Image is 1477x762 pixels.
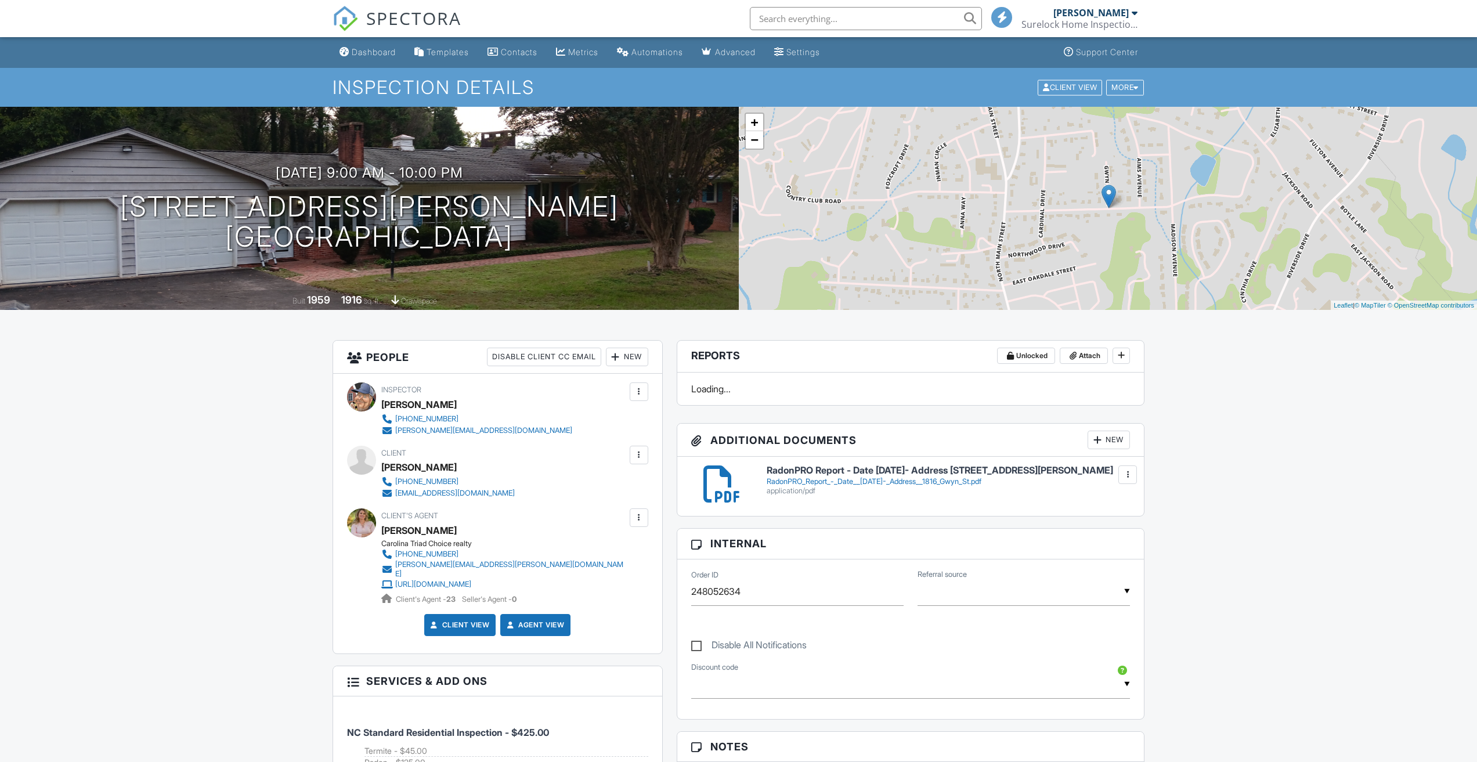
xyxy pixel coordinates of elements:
[750,7,982,30] input: Search everything...
[366,6,461,30] span: SPECTORA
[396,595,457,604] span: Client's Agent -
[1106,80,1144,95] div: More
[501,47,537,57] div: Contacts
[786,47,820,57] div: Settings
[691,662,738,673] label: Discount code
[691,570,718,580] label: Order ID
[395,560,627,579] div: [PERSON_NAME][EMAIL_ADDRESS][PERSON_NAME][DOMAIN_NAME]
[333,341,662,374] h3: People
[120,192,619,253] h1: [STREET_ADDRESS][PERSON_NAME] [GEOGRAPHIC_DATA]
[746,114,763,131] a: Zoom in
[918,569,967,580] label: Referral source
[395,426,572,435] div: [PERSON_NAME][EMAIL_ADDRESS][DOMAIN_NAME]
[767,465,1131,495] a: RadonPRO Report - Date [DATE]- Address [STREET_ADDRESS][PERSON_NAME] RadonPRO_Report_-_Date__[DAT...
[1059,42,1143,63] a: Support Center
[381,511,438,520] span: Client's Agent
[381,579,627,590] a: [URL][DOMAIN_NAME]
[381,413,572,425] a: [PHONE_NUMBER]
[1053,7,1129,19] div: [PERSON_NAME]
[767,465,1131,476] h6: RadonPRO Report - Date [DATE]- Address [STREET_ADDRESS][PERSON_NAME]
[381,487,515,499] a: [EMAIL_ADDRESS][DOMAIN_NAME]
[568,47,598,57] div: Metrics
[677,529,1144,559] h3: Internal
[1355,302,1386,309] a: © MapTiler
[381,548,627,560] a: [PHONE_NUMBER]
[395,489,515,498] div: [EMAIL_ADDRESS][DOMAIN_NAME]
[677,732,1144,762] h3: Notes
[333,16,461,40] a: SPECTORA
[381,560,627,579] a: [PERSON_NAME][EMAIL_ADDRESS][PERSON_NAME][DOMAIN_NAME]
[347,727,549,738] span: NC Standard Residential Inspection - $425.00
[395,414,458,424] div: [PHONE_NUMBER]
[401,297,437,305] span: crawlspace
[381,385,421,394] span: Inspector
[1021,19,1137,30] div: Surelock Home Inspections LLC
[381,425,572,436] a: [PERSON_NAME][EMAIL_ADDRESS][DOMAIN_NAME]
[767,477,1131,486] div: RadonPRO_Report_-_Date__[DATE]-_Address__1816_Gwyn_St.pdf
[333,77,1145,97] h1: Inspection Details
[428,619,490,631] a: Client View
[364,745,648,757] li: Add on: Termite
[395,477,458,486] div: [PHONE_NUMBER]
[512,595,517,604] strong: 0
[410,42,474,63] a: Templates
[1038,80,1102,95] div: Client View
[606,348,648,366] div: New
[746,131,763,149] a: Zoom out
[381,458,457,476] div: [PERSON_NAME]
[381,476,515,487] a: [PHONE_NUMBER]
[381,396,457,413] div: [PERSON_NAME]
[487,348,601,366] div: Disable Client CC Email
[551,42,603,63] a: Metrics
[1088,431,1130,449] div: New
[292,297,305,305] span: Built
[1076,47,1138,57] div: Support Center
[1388,302,1474,309] a: © OpenStreetMap contributors
[427,47,469,57] div: Templates
[341,294,362,306] div: 1916
[691,640,807,654] label: Disable All Notifications
[352,47,396,57] div: Dashboard
[612,42,688,63] a: Automations (Basic)
[395,550,458,559] div: [PHONE_NUMBER]
[1331,301,1477,310] div: |
[333,6,358,31] img: The Best Home Inspection Software - Spectora
[446,595,456,604] strong: 23
[276,165,463,180] h3: [DATE] 9:00 am - 10:00 pm
[631,47,683,57] div: Automations
[1334,302,1353,309] a: Leaflet
[1037,82,1105,91] a: Client View
[395,580,471,589] div: [URL][DOMAIN_NAME]
[335,42,400,63] a: Dashboard
[715,47,756,57] div: Advanced
[364,297,380,305] span: sq. ft.
[483,42,542,63] a: Contacts
[677,424,1144,457] h3: Additional Documents
[504,619,564,631] a: Agent View
[767,486,1131,496] div: application/pdf
[697,42,760,63] a: Advanced
[770,42,825,63] a: Settings
[381,539,636,548] div: Carolina Triad Choice realty
[381,522,457,539] a: [PERSON_NAME]
[462,595,517,604] span: Seller's Agent -
[307,294,330,306] div: 1959
[333,666,662,696] h3: Services & Add ons
[381,449,406,457] span: Client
